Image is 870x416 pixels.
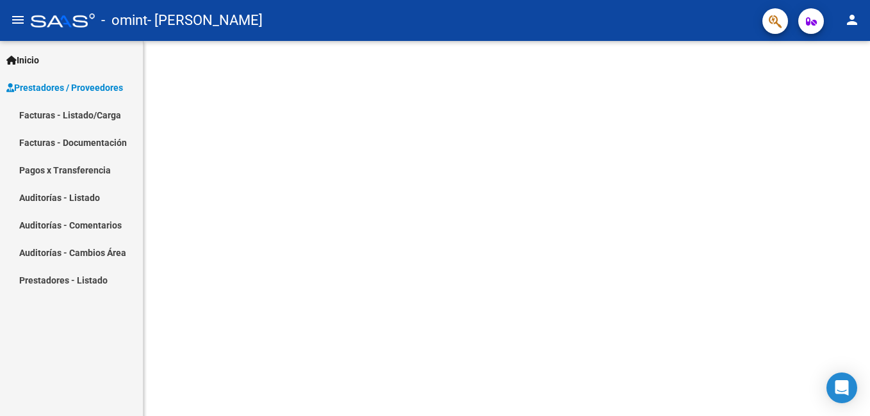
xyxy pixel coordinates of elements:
span: Inicio [6,53,39,67]
span: - omint [101,6,147,35]
mat-icon: menu [10,12,26,28]
span: - [PERSON_NAME] [147,6,263,35]
div: Open Intercom Messenger [826,372,857,403]
span: Prestadores / Proveedores [6,81,123,95]
mat-icon: person [844,12,860,28]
